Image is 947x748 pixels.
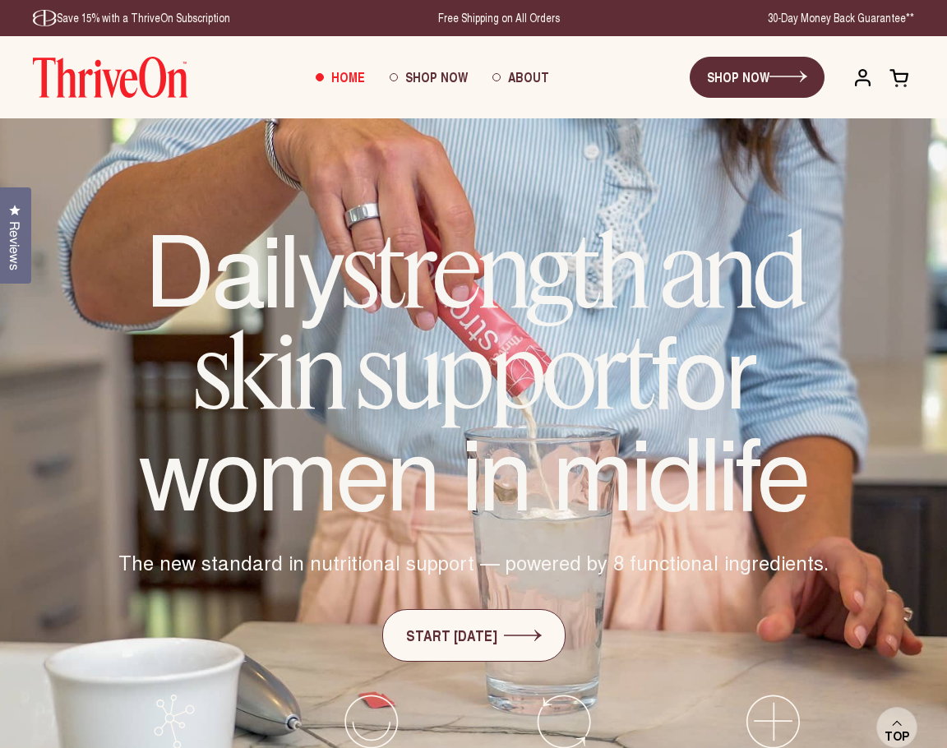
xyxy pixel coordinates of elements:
[377,55,480,99] a: Shop Now
[690,57,825,98] a: SHOP NOW
[66,217,881,515] h1: Daily for women in midlife
[480,55,561,99] a: About
[438,10,560,26] p: Free Shipping on All Orders
[768,10,914,26] p: 30-Day Money Back Guarantee**
[885,729,909,744] span: Top
[331,67,365,86] span: Home
[508,67,549,86] span: About
[4,221,25,270] span: Reviews
[194,208,803,434] em: strength and skin support
[382,609,566,662] a: START [DATE]
[303,55,377,99] a: Home
[118,548,829,576] span: The new standard in nutritional support — powered by 8 functional ingredients.
[405,67,468,86] span: Shop Now
[33,10,230,26] p: Save 15% with a ThriveOn Subscription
